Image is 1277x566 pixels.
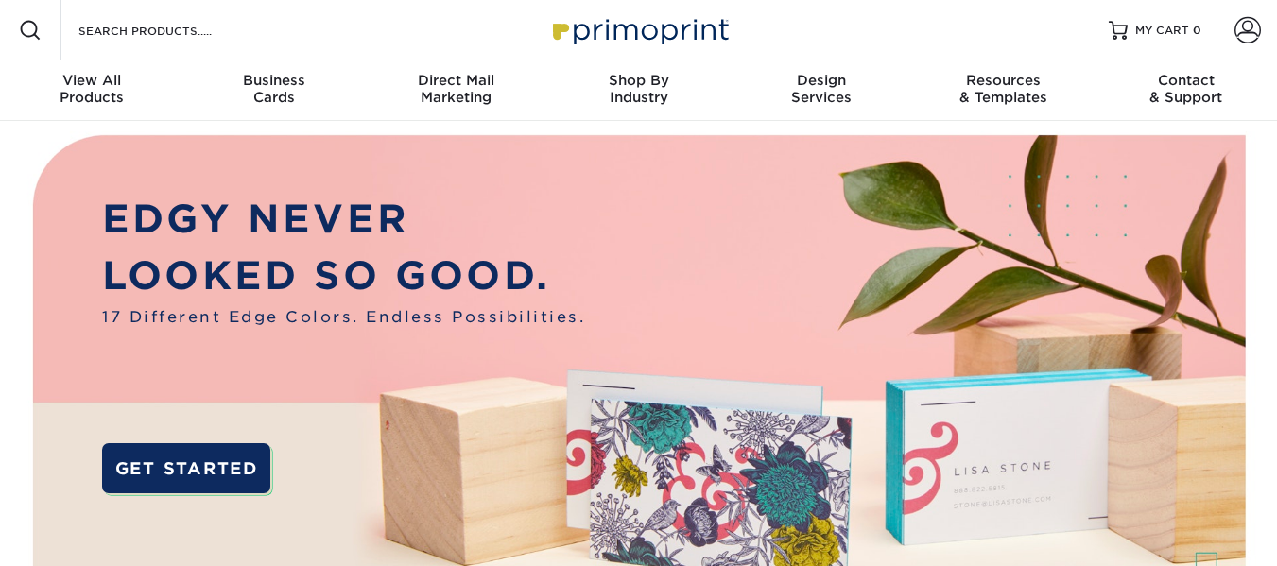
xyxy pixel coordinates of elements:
[912,72,1095,106] div: & Templates
[102,443,270,493] a: GET STARTED
[182,72,365,106] div: Cards
[182,72,365,89] span: Business
[182,60,365,121] a: BusinessCards
[730,60,912,121] a: DesignServices
[77,19,261,42] input: SEARCH PRODUCTS.....
[1193,24,1201,37] span: 0
[912,60,1095,121] a: Resources& Templates
[912,72,1095,89] span: Resources
[1095,72,1277,89] span: Contact
[730,72,912,106] div: Services
[102,248,585,305] p: LOOKED SO GOOD.
[547,60,730,121] a: Shop ByIndustry
[1095,72,1277,106] div: & Support
[547,72,730,106] div: Industry
[547,72,730,89] span: Shop By
[102,305,585,328] span: 17 Different Edge Colors. Endless Possibilities.
[1135,23,1189,39] span: MY CART
[102,191,585,249] p: EDGY NEVER
[365,72,547,89] span: Direct Mail
[544,9,733,50] img: Primoprint
[365,60,547,121] a: Direct MailMarketing
[730,72,912,89] span: Design
[1095,60,1277,121] a: Contact& Support
[365,72,547,106] div: Marketing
